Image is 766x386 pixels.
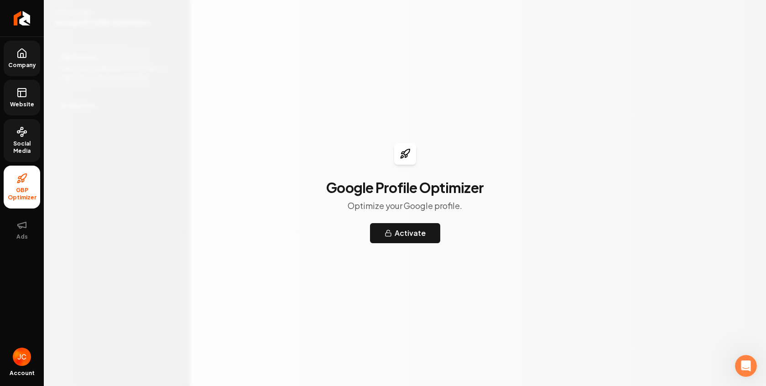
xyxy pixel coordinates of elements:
a: Social Media [4,119,40,162]
button: Ads [4,212,40,248]
span: Ads [13,233,31,240]
span: Company [5,62,40,69]
a: Website [4,80,40,115]
img: Rebolt Logo [14,11,31,26]
a: Company [4,41,40,76]
span: GBP Optimizer [4,187,40,201]
button: Open user button [13,348,31,366]
span: Social Media [4,140,40,155]
iframe: Intercom live chat [735,355,757,377]
img: Josh Canales [13,348,31,366]
span: Website [6,101,38,108]
span: Account [10,370,35,377]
